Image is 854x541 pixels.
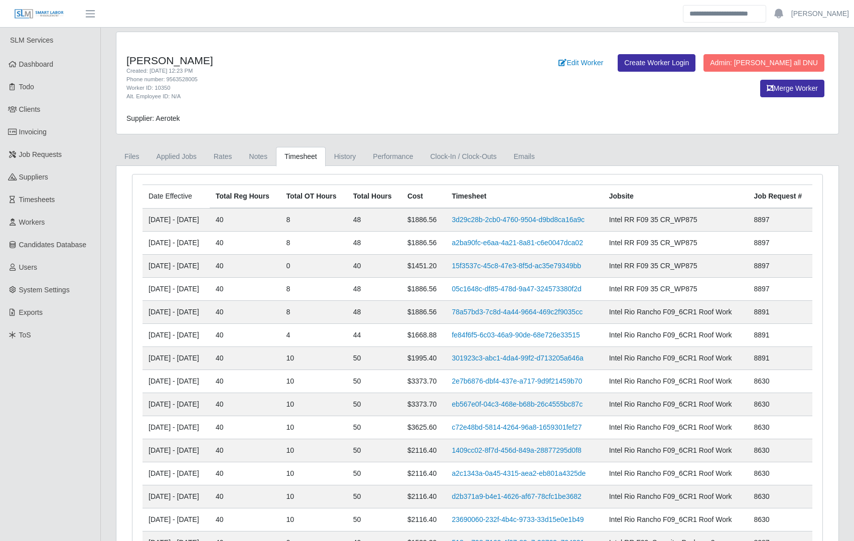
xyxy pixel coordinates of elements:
td: 10 [280,439,347,462]
a: 2e7b6876-dbf4-437e-a717-9d9f21459b70 [452,377,582,385]
a: 05c1648c-df85-478d-9a47-324573380f2d [452,285,581,293]
td: 50 [347,508,401,531]
td: 40 [210,393,280,416]
span: Intel Rio Rancho F09_6CR1 Roof Work [609,331,732,339]
a: 3d29c28b-2cb0-4760-9504-d9bd8ca16a9c [452,216,585,224]
img: SLM Logo [14,9,64,20]
td: $3373.70 [401,393,446,416]
span: Intel Rio Rancho F09_6CR1 Roof Work [609,446,732,454]
td: 40 [210,232,280,255]
td: 10 [280,347,347,370]
a: Notes [240,147,276,166]
th: Total Hours [347,185,401,209]
td: 40 [210,301,280,324]
span: System Settings [19,286,70,294]
td: $2116.40 [401,439,446,462]
td: 8 [280,232,347,255]
div: Worker ID: 10350 [126,84,530,92]
span: Intel RR F09 35 CR_WP875 [609,285,697,293]
td: 40 [347,255,401,278]
td: [DATE] - [DATE] [143,208,210,232]
a: 78a57bd3-7c8d-4a44-9664-469c2f9035cc [452,308,583,316]
td: 4 [280,324,347,347]
td: $1451.20 [401,255,446,278]
td: 40 [210,416,280,439]
td: 8 [280,278,347,301]
td: 50 [347,416,401,439]
a: eb567e0f-04c3-468e-b68b-26c4555bc87c [452,400,583,408]
span: Intel Rio Rancho F09_6CR1 Roof Work [609,354,732,362]
td: 8 [280,301,347,324]
td: $1668.88 [401,324,446,347]
a: fe84f6f5-6c03-46a9-90de-68e726e33515 [452,331,580,339]
td: [DATE] - [DATE] [143,485,210,508]
td: 50 [347,439,401,462]
a: [PERSON_NAME] [791,9,849,19]
th: Timesheet [446,185,603,209]
td: [DATE] - [DATE] [143,393,210,416]
td: 50 [347,462,401,485]
span: Timesheets [19,196,55,204]
td: 50 [347,370,401,393]
span: 8897 [754,239,769,247]
td: Date Effective [143,185,210,209]
a: Edit Worker [552,54,610,72]
td: $1886.56 [401,301,446,324]
span: 8897 [754,216,769,224]
th: Job Request # [748,185,812,209]
span: Exports [19,308,43,316]
td: 40 [210,508,280,531]
td: [DATE] - [DATE] [143,416,210,439]
td: 0 [280,255,347,278]
span: 8891 [754,308,769,316]
td: 40 [210,208,280,232]
td: 10 [280,485,347,508]
a: 23690060-232f-4b4c-9733-33d15e0e1b49 [452,515,584,523]
td: 48 [347,208,401,232]
span: Users [19,263,38,271]
input: Search [683,5,766,23]
td: 44 [347,324,401,347]
td: 10 [280,370,347,393]
span: Intel RR F09 35 CR_WP875 [609,216,697,224]
span: 8630 [754,377,769,385]
a: Files [116,147,148,166]
span: Dashboard [19,60,54,68]
td: $2116.40 [401,508,446,531]
span: Supplier: Aerotek [126,114,180,122]
button: Admin: [PERSON_NAME] all DNU [703,54,824,72]
span: Todo [19,83,34,91]
span: 8891 [754,354,769,362]
th: Cost [401,185,446,209]
td: $3625.60 [401,416,446,439]
td: $2116.40 [401,462,446,485]
div: Phone number: 9563528005 [126,75,530,84]
td: 40 [210,462,280,485]
span: SLM Services [10,36,53,44]
span: 8630 [754,400,769,408]
td: [DATE] - [DATE] [143,324,210,347]
span: 8630 [754,423,769,431]
span: 8630 [754,515,769,523]
td: [DATE] - [DATE] [143,255,210,278]
span: Invoicing [19,128,47,136]
td: 48 [347,232,401,255]
td: 50 [347,347,401,370]
td: 8 [280,208,347,232]
a: c72e48bd-5814-4264-96a8-1659301fef27 [452,423,582,431]
span: Clients [19,105,41,113]
td: 40 [210,347,280,370]
a: Create Worker Login [618,54,695,72]
td: [DATE] - [DATE] [143,232,210,255]
th: Total Reg Hours [210,185,280,209]
td: 40 [210,324,280,347]
a: Clock-In / Clock-Outs [421,147,505,166]
span: Intel Rio Rancho F09_6CR1 Roof Work [609,377,732,385]
a: 15f3537c-45c8-47e3-8f5d-ac35e79349bb [452,262,581,270]
td: 48 [347,301,401,324]
span: Job Requests [19,150,62,158]
span: 8630 [754,446,769,454]
span: Intel Rio Rancho F09_6CR1 Roof Work [609,492,732,500]
span: Intel Rio Rancho F09_6CR1 Roof Work [609,423,732,431]
span: Intel Rio Rancho F09_6CR1 Roof Work [609,308,732,316]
